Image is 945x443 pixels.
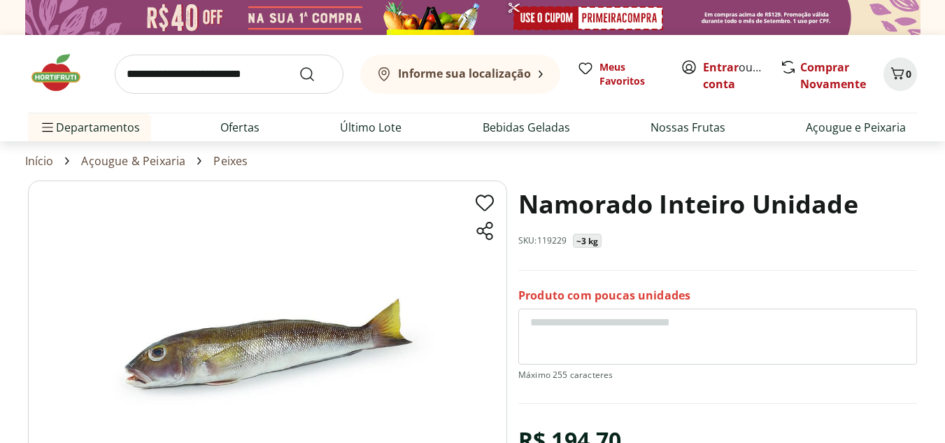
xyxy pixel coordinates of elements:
a: Comprar Novamente [800,59,866,92]
button: Submit Search [299,66,332,83]
a: Peixes [213,155,248,167]
a: Meus Favoritos [577,60,664,88]
span: 0 [906,67,911,80]
button: Informe sua localização [360,55,560,94]
span: Meus Favoritos [599,60,664,88]
p: ~3 kg [576,236,599,247]
p: Produto com poucas unidades [518,288,690,303]
a: Último Lote [340,119,402,136]
button: Carrinho [883,57,917,91]
span: ou [703,59,765,92]
a: Criar conta [703,59,780,92]
span: Departamentos [39,111,140,144]
input: search [115,55,343,94]
img: Hortifruti [28,52,98,94]
a: Açougue e Peixaria [806,119,906,136]
a: Nossas Frutas [651,119,725,136]
a: Açougue & Peixaria [81,155,185,167]
a: Entrar [703,59,739,75]
button: Menu [39,111,56,144]
b: Informe sua localização [398,66,531,81]
a: Ofertas [220,119,260,136]
a: Início [25,155,54,167]
p: SKU: 119229 [518,235,567,246]
h1: Namorado Inteiro Unidade [518,181,858,228]
a: Bebidas Geladas [483,119,570,136]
